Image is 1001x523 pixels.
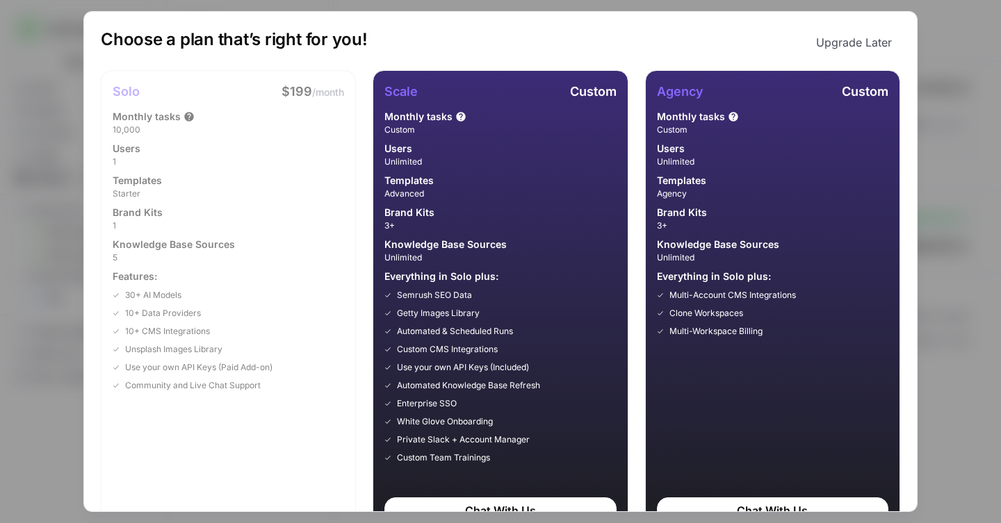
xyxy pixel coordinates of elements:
[113,251,344,264] span: 5
[657,124,888,136] span: Custom
[657,110,725,124] span: Monthly tasks
[397,343,498,356] span: Custom CMS Integrations
[657,238,779,251] span: Knowledge Base Sources
[657,219,888,232] span: 3+
[384,251,616,264] span: Unlimited
[113,206,163,219] span: Brand Kits
[113,188,344,200] span: Starter
[101,28,368,56] h1: Choose a plan that’s right for you!
[125,379,261,392] span: Community and Live Chat Support
[384,219,616,232] span: 3+
[397,289,472,301] span: Semrush SEO Data
[397,379,540,392] span: Automated Knowledge Base Refresh
[657,156,888,168] span: Unlimited
[113,110,181,124] span: Monthly tasks
[397,415,493,428] span: White Glove Onboarding
[282,84,312,99] span: $199
[397,451,490,464] span: Custom Team Trainings
[384,110,453,124] span: Monthly tasks
[384,188,616,200] span: Advanced
[657,82,703,101] h1: Agency
[570,84,617,99] span: Custom
[657,251,888,264] span: Unlimited
[397,325,513,338] span: Automated & Scheduled Runs
[397,433,530,446] span: Private Slack + Account Manager
[657,188,888,200] span: Agency
[384,142,412,156] span: Users
[125,289,181,301] span: 30+ AI Models
[397,307,480,319] span: Getty Images Library
[125,307,201,319] span: 10+ Data Providers
[113,142,140,156] span: Users
[669,325,763,338] span: Multi-Workspace Billing
[657,174,706,188] span: Templates
[669,289,796,301] span: Multi-Account CMS Integrations
[113,174,162,188] span: Templates
[384,156,616,168] span: Unlimited
[669,307,743,319] span: Clone Workspaces
[657,269,888,283] span: Everything in Solo plus:
[312,86,344,98] span: /month
[657,142,685,156] span: Users
[113,156,344,168] span: 1
[384,206,434,219] span: Brand Kits
[384,269,616,283] span: Everything in Solo plus:
[125,343,222,356] span: Unsplash Images Library
[384,124,616,136] span: Custom
[397,397,457,410] span: Enterprise SSO
[113,269,344,283] span: Features:
[113,82,140,101] h1: Solo
[384,82,418,101] h1: Scale
[397,361,529,374] span: Use your own API Keys (Included)
[808,28,900,56] button: Upgrade Later
[842,84,888,99] span: Custom
[125,325,210,338] span: 10+ CMS Integrations
[384,238,507,251] span: Knowledge Base Sources
[125,361,272,374] span: Use your own API Keys (Paid Add-on)
[113,219,344,232] span: 1
[657,206,707,219] span: Brand Kits
[384,174,434,188] span: Templates
[113,238,235,251] span: Knowledge Base Sources
[113,124,344,136] span: 10,000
